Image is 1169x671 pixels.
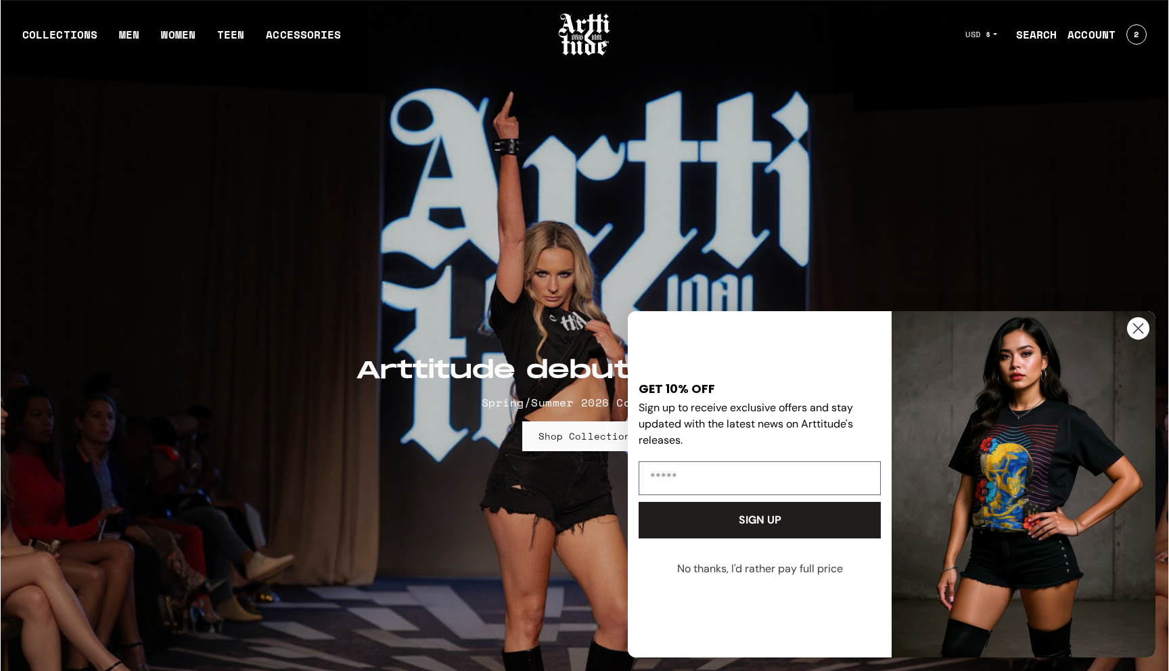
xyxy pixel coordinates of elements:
ul: Main navigation [12,26,352,53]
img: 88b40c6e-4fbe-451e-b692-af676383430e.jpeg [892,311,1155,657]
a: WOMEN [161,26,196,53]
div: FLYOUT Form [614,298,1169,671]
button: No thanks, I'd rather pay full price [637,552,882,586]
input: Email [639,461,881,495]
button: Close dialog [1126,317,1150,340]
a: MEN [119,26,139,53]
a: ACCOUNT [1057,21,1116,48]
span: 2 [1134,30,1139,39]
div: ACCESSORIES [266,26,341,53]
span: GET 10% OFF [639,380,715,397]
div: COLLECTIONS [22,26,97,53]
span: Sign up to receive exclusive offers and stay updated with the latest news on Arttitude's releases. [639,400,853,447]
button: SIGN UP [639,502,881,538]
a: SEARCH [1005,21,1057,48]
span: USD $ [965,29,991,40]
img: Arttitude [557,11,612,57]
a: TEEN [217,26,244,53]
h2: Arttitude debuts at NYFW [356,356,813,386]
a: Open cart [1116,19,1147,50]
p: Spring/Summer 2026 Collection [356,394,813,411]
a: Shop Collection [522,421,647,451]
button: USD $ [957,20,1005,49]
